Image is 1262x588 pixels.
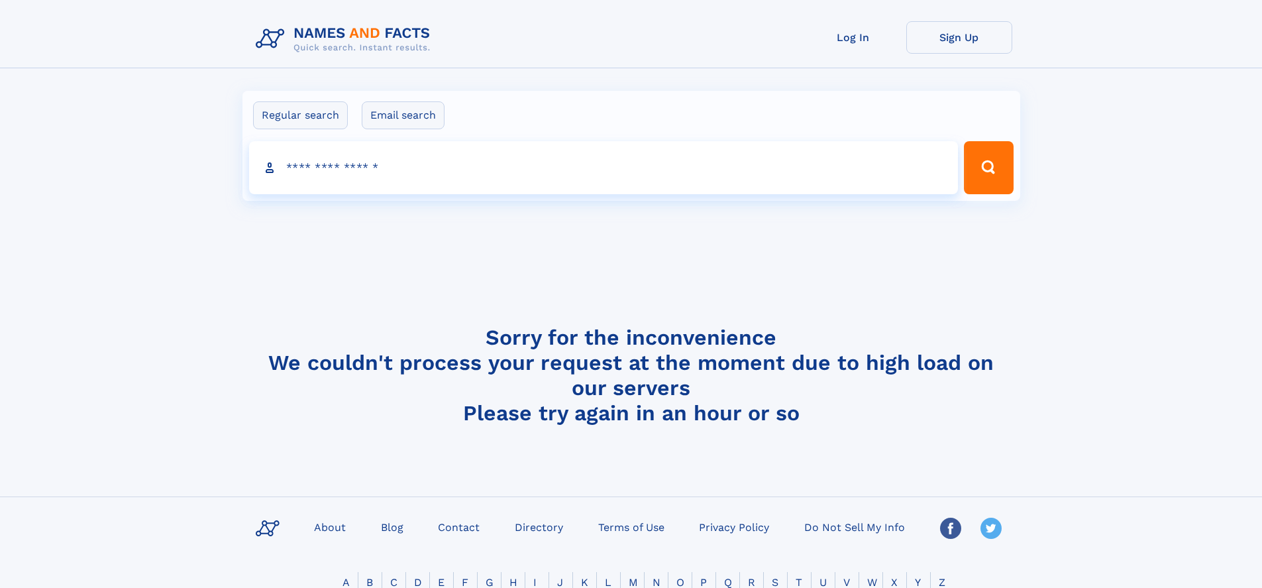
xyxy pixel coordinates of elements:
label: Email search [362,101,445,129]
a: Do Not Sell My Info [799,517,910,536]
a: Sign Up [906,21,1012,54]
a: Privacy Policy [694,517,774,536]
h4: Sorry for the inconvenience We couldn't process your request at the moment due to high load on ou... [250,325,1012,426]
img: Twitter [980,518,1002,539]
img: Facebook [940,518,961,539]
a: Directory [509,517,568,536]
a: Log In [800,21,906,54]
a: Blog [376,517,409,536]
img: Logo Names and Facts [250,21,441,57]
a: Terms of Use [593,517,670,536]
a: About [309,517,351,536]
input: search input [249,141,959,194]
button: Search Button [964,141,1013,194]
a: Contact [433,517,485,536]
label: Regular search [253,101,348,129]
